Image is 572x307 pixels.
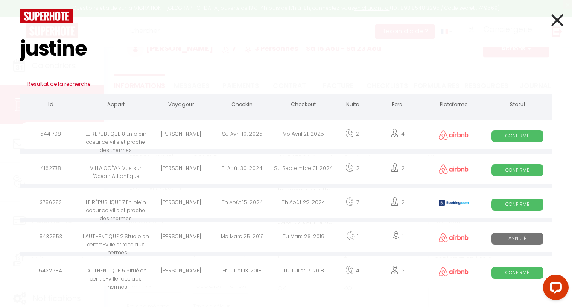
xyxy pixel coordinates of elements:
[371,190,424,218] div: 2
[20,9,73,23] img: logo
[371,224,424,252] div: 1
[81,94,150,117] th: Appart
[439,164,469,174] img: airbnb2.png
[371,122,424,149] div: 4
[212,156,273,184] div: Fr Août 30. 2024
[81,190,150,218] div: LE RÉPUBLIQUE 7 En plein coeur de ville et proche des thermes
[334,122,371,149] div: 2
[81,156,150,184] div: VILLA OCÉAN Vue sur l'Océan Atltantique
[20,122,81,149] div: 5441798
[150,224,211,252] div: [PERSON_NAME]
[371,94,424,117] th: Pers.
[483,94,552,117] th: Statut
[81,224,150,252] div: L'AUTHENTIQUE 2 Studio en centre-ville et face aux Thermes
[491,164,543,176] span: Confirmé
[212,94,273,117] th: Checkin
[491,130,543,142] span: Confirmé
[20,94,81,117] th: Id
[20,156,81,184] div: 4162738
[273,156,334,184] div: Su Septembre 01. 2024
[334,224,371,252] div: 1
[371,156,424,184] div: 2
[150,190,211,218] div: [PERSON_NAME]
[273,224,334,252] div: Tu Mars 26. 2019
[273,122,334,149] div: Mo Avril 21. 2025
[81,122,150,149] div: LE RÉPUBLIQUE 8 En plein coeur de ville et proche des thermes
[491,233,543,244] span: Annulé
[20,23,552,74] input: Tapez pour rechercher...
[20,258,81,286] div: 5432684
[439,130,469,140] img: airbnb2.png
[439,233,469,242] img: airbnb2.png
[273,94,334,117] th: Checkout
[334,156,371,184] div: 2
[334,190,371,218] div: 7
[439,200,469,206] img: booking2.png
[491,267,543,278] span: Confirmé
[212,224,273,252] div: Mo Mars 25. 2019
[150,156,211,184] div: [PERSON_NAME]
[273,190,334,218] div: Th Août 22. 2024
[273,258,334,286] div: Tu Juillet 17. 2018
[439,267,469,276] img: airbnb2.png
[150,94,211,117] th: Voyageur
[212,122,273,149] div: Sa Avril 19. 2025
[371,258,424,286] div: 2
[20,74,552,94] h3: Résultat de la recherche
[212,258,273,286] div: Fr Juillet 13. 2018
[424,94,483,117] th: Plateforme
[20,224,81,252] div: 5432553
[536,271,572,307] iframe: LiveChat chat widget
[20,190,81,218] div: 3786283
[334,94,371,117] th: Nuits
[334,258,371,286] div: 4
[81,258,150,286] div: L'AUTHENTIQUE 5 Situé en centre-ville face aux Thermes
[150,122,211,149] div: [PERSON_NAME]
[212,190,273,218] div: Th Août 15. 2024
[150,258,211,286] div: [PERSON_NAME]
[491,199,543,210] span: Confirmé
